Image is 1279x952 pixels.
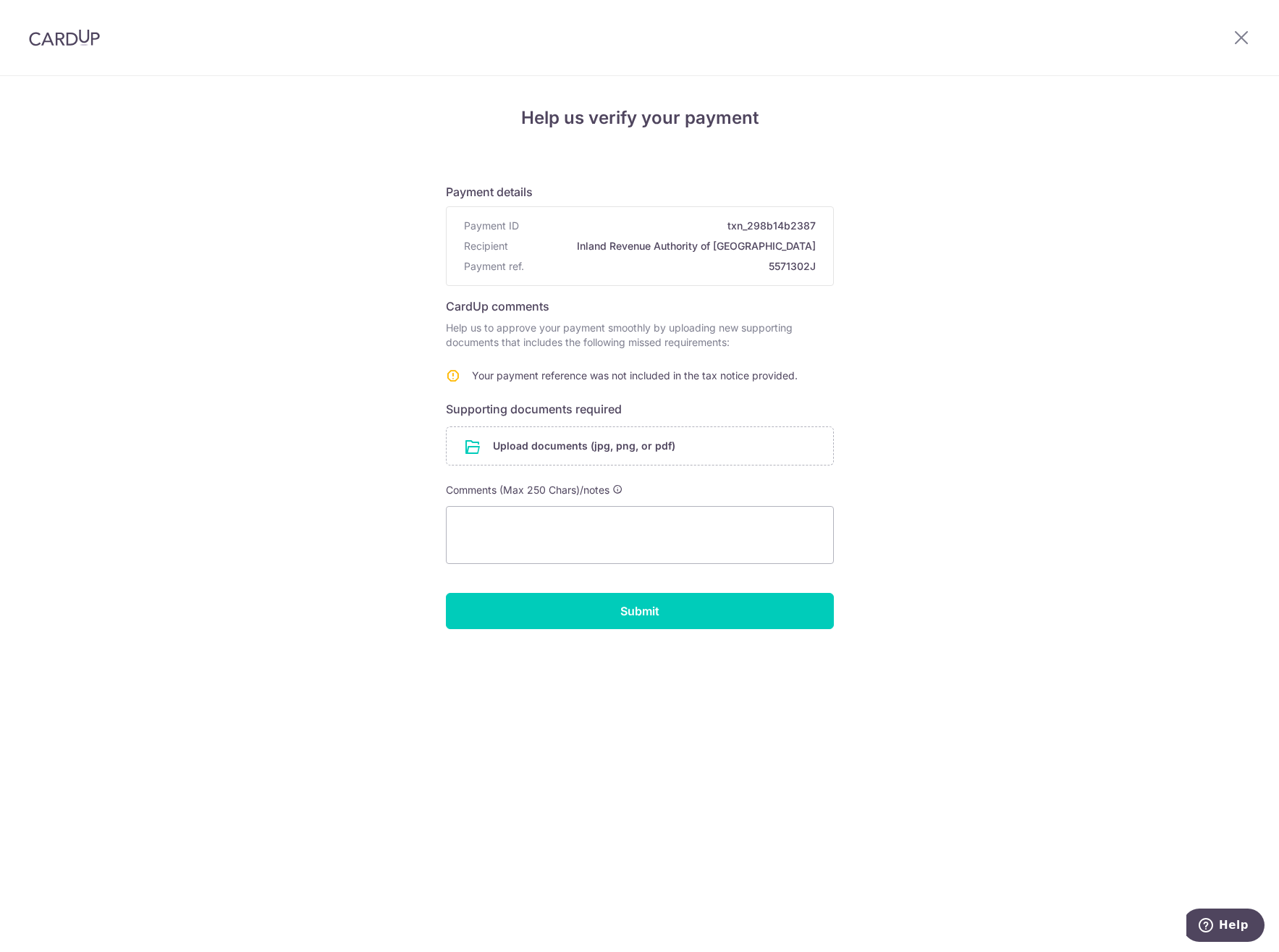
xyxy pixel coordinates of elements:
[446,593,834,629] input: Submit
[446,484,609,496] span: Comments (Max 250 Chars)/notes
[29,29,100,46] img: CardUp
[464,219,519,233] span: Payment ID
[446,105,834,131] h4: Help us verify your payment
[446,400,834,418] h6: Supporting documents required
[472,369,798,382] span: Your payment reference was not included in the tax notice provided.
[514,239,816,253] span: Inland Revenue Authority of [GEOGRAPHIC_DATA]
[1186,909,1265,945] iframe: Opens a widget where you can find more information
[530,259,816,274] span: 5571302J
[525,219,816,233] span: txn_298b14b2387
[464,259,524,274] span: Payment ref.
[446,183,834,201] h6: Payment details
[446,426,834,466] div: Upload documents (jpg, png, or pdf)
[446,321,834,350] p: Help us to approve your payment smoothly by uploading new supporting documents that includes the ...
[446,298,834,315] h6: CardUp comments
[464,239,508,253] span: Recipient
